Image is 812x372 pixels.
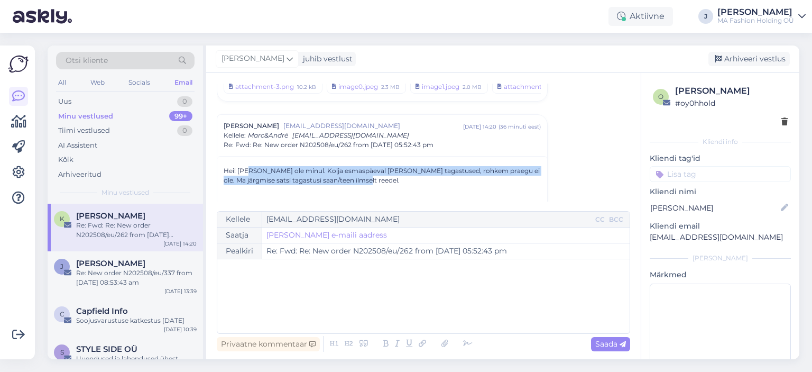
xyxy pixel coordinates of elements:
input: Lisa tag [650,166,791,182]
div: [DATE] 14:20 [463,123,496,131]
div: Web [88,76,107,89]
div: BCC [607,215,625,224]
div: image1.jpeg [422,82,459,92]
span: [EMAIL_ADDRESS][DOMAIN_NAME] [283,121,463,131]
img: Askly Logo [8,54,29,74]
div: Kellele [217,212,262,227]
div: Aktiivne [608,7,673,26]
div: juhib vestlust [299,53,353,65]
span: [PERSON_NAME] [224,121,279,131]
div: [DATE] 10:39 [164,325,197,333]
div: Uus [58,96,71,107]
a: [PERSON_NAME]MA Fashion Holding OÜ [717,8,806,25]
div: Re: New order N202508/eu/337 from [DATE] 08:53:43 am [76,268,197,287]
div: # oy0hhold [675,97,788,109]
p: Hei! [PERSON_NAME] ole minul. Kolja esmaspäeval [PERSON_NAME] tagastused, rohkem praegu ei ole. M... [224,166,541,185]
div: 99+ [169,111,192,122]
div: Tiimi vestlused [58,125,110,136]
div: Pealkiri [217,243,262,259]
div: [PERSON_NAME] [675,85,788,97]
div: Email [172,76,195,89]
div: [PERSON_NAME] [650,253,791,263]
span: Jelena Vossotski [76,259,145,268]
div: [DATE] 14:20 [163,240,197,248]
div: [DATE] 13:39 [164,287,197,295]
div: Kõik [58,155,73,165]
div: All [56,76,68,89]
div: Arhiveeri vestlus [708,52,790,66]
div: image0.jpeg [338,82,378,92]
div: attachment-4.jpeg [504,82,564,92]
span: Marc&André [248,131,288,139]
div: Saatja [217,228,262,243]
span: o [658,93,663,101]
div: AI Assistent [58,140,97,151]
span: [EMAIL_ADDRESS][DOMAIN_NAME] [292,131,409,139]
div: Minu vestlused [58,111,113,122]
div: ( 36 minuti eest ) [499,123,541,131]
div: CC [593,215,607,224]
div: MA Fashion Holding OÜ [717,16,794,25]
input: Lisa nimi [650,202,779,214]
p: Kliendi nimi [650,186,791,197]
div: 0 [177,96,192,107]
div: Socials [126,76,152,89]
span: Kälina Sarv [76,211,145,221]
span: J [60,262,63,270]
div: 2.3 MB [380,82,401,92]
div: Kliendi info [650,137,791,147]
div: Soojusvarustuse katkestus [DATE] [76,316,197,325]
span: Capfield Info [76,306,128,316]
span: Re: Fwd: Re: New order N202508/eu/262 from [DATE] 05:52:43 pm [224,140,433,150]
span: S [60,348,64,356]
div: J [698,9,713,24]
div: Re: Fwd: Re: New order N202508/eu/262 from [DATE] 05:52:43 pm [76,221,197,240]
input: Recepient... [262,212,593,227]
p: Kliendi tag'id [650,153,791,164]
span: Kellele : [224,131,246,139]
span: STYLE SIDE OÜ [76,344,137,354]
span: K [60,215,64,223]
p: [EMAIL_ADDRESS][DOMAIN_NAME] [650,232,791,243]
div: [PERSON_NAME] [717,8,794,16]
p: Märkmed [650,269,791,280]
span: Otsi kliente [66,55,108,66]
span: C [60,310,64,318]
span: Saada [595,339,626,349]
div: 2.0 MB [462,82,483,92]
div: attachment-3.png [235,82,294,92]
a: [PERSON_NAME] e-maili aadress [266,230,387,241]
p: Kliendi email [650,221,791,232]
span: [PERSON_NAME] [222,53,284,65]
div: Arhiveeritud [58,169,101,180]
span: Minu vestlused [101,188,149,197]
input: Write subject here... [262,243,630,259]
div: 10.2 kB [296,82,317,92]
div: 0 [177,125,192,136]
div: Privaatne kommentaar [217,337,320,351]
